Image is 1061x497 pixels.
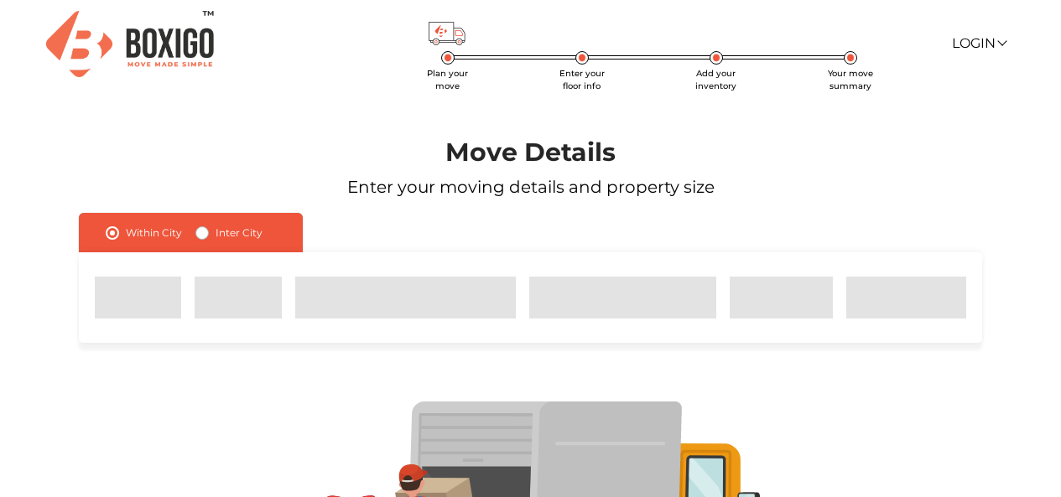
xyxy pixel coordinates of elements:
[216,223,263,243] label: Inter City
[46,11,214,77] img: Boxigo
[43,137,1019,168] h1: Move Details
[559,68,605,91] span: Enter your floor info
[695,68,736,91] span: Add your inventory
[126,223,182,243] label: Within City
[828,68,873,91] span: Your move summary
[427,68,468,91] span: Plan your move
[43,174,1019,199] p: Enter your moving details and property size
[952,35,1006,51] a: Login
